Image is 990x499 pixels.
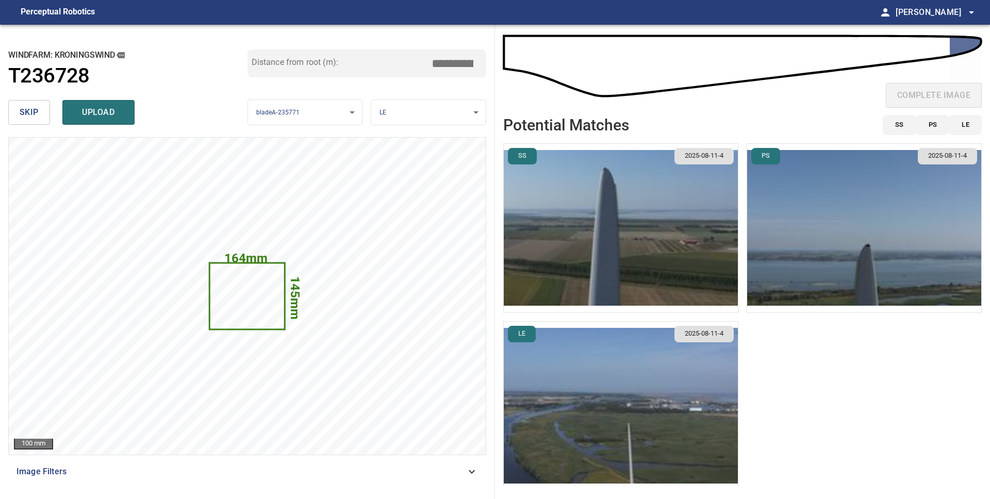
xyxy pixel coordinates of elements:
h2: windfarm: Kroningswind [8,49,247,61]
button: SS [508,148,537,164]
button: upload [62,100,135,125]
span: SS [895,119,904,131]
div: Image Filters [8,459,486,484]
span: PS [929,119,937,131]
span: PS [755,151,776,161]
span: 2025-08-11-4 [679,329,730,339]
span: SS [512,151,533,161]
span: skip [20,105,39,120]
span: bladeA-235771 [256,109,300,116]
span: LE [962,119,969,131]
button: PS [916,115,950,135]
figcaption: Perceptual Robotics [21,4,95,21]
h2: Potential Matches [503,117,629,134]
text: 164mm [224,251,268,265]
span: 2025-08-11-4 [922,151,973,161]
button: skip [8,100,50,125]
span: LE [512,329,532,339]
button: PS [751,148,780,164]
span: LE [379,109,386,116]
button: SS [883,115,916,135]
span: 2025-08-11-4 [679,151,730,161]
img: Kroningswind/T236728/2025-08-11-4/2025-08-11-2/inspectionData/image34wp39.jpg [747,144,981,312]
span: Image Filters [16,465,466,478]
img: Kroningswind/T236728/2025-08-11-4/2025-08-11-2/inspectionData/image69wp75.jpg [504,144,738,312]
text: 145mm [288,276,302,320]
button: LE [508,326,536,342]
span: [PERSON_NAME] [896,5,978,20]
img: Kroningswind/T236728/2025-08-11-4/2025-08-11-2/inspectionData/image33wp38.jpg [504,322,738,490]
div: LE [371,99,486,126]
a: T236728 [8,64,247,88]
div: bladeA-235771 [248,99,362,126]
button: LE [949,115,982,135]
span: person [879,6,892,19]
span: upload [74,105,123,120]
div: id [877,115,982,135]
button: copy message details [115,49,126,61]
h1: T236728 [8,64,90,88]
span: arrow_drop_down [965,6,978,19]
button: [PERSON_NAME] [892,2,978,23]
label: Distance from root (m): [252,58,338,66]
